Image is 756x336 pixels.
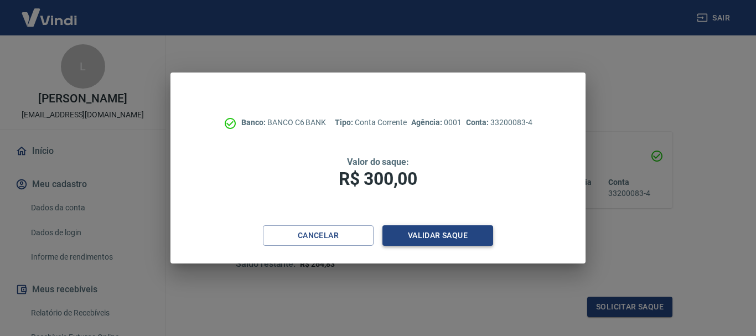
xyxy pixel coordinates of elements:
[335,118,355,127] span: Tipo:
[466,118,491,127] span: Conta:
[339,168,417,189] span: R$ 300,00
[411,117,461,128] p: 0001
[347,157,409,167] span: Valor do saque:
[241,117,326,128] p: BANCO C6 BANK
[241,118,267,127] span: Banco:
[335,117,407,128] p: Conta Corrente
[382,225,493,246] button: Validar saque
[263,225,374,246] button: Cancelar
[466,117,532,128] p: 33200083-4
[411,118,444,127] span: Agência:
